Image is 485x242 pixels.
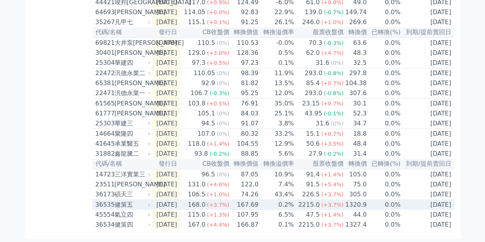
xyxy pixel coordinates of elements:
td: -0.0% [259,38,294,48]
div: [PERSON_NAME] [115,109,149,118]
td: 149.74 [344,7,367,17]
td: 76.91 [230,99,259,109]
td: 32.5 [344,58,367,68]
div: 129.0 [186,48,207,58]
td: 107.95 [230,210,259,220]
span: (0%) [217,131,229,137]
td: 87.05 [230,169,259,179]
td: 0.0% [367,88,401,99]
span: (0%) [217,40,229,46]
td: 110.53 [230,38,259,48]
span: (-0.8%) [324,90,344,96]
div: 69821 [95,38,113,48]
td: 5.6% [259,149,294,159]
td: 74.26 [230,189,259,200]
td: 13.5% [259,78,294,88]
span: (+3.0%) [207,50,229,56]
span: (+0.1%) [207,19,229,25]
div: 汎德永業一 [115,89,149,98]
td: 12.0% [259,88,294,99]
td: 305.0 [344,189,367,200]
div: 65381 [95,79,113,88]
div: 105.1 [196,109,217,118]
td: [DATE] [152,88,180,99]
div: [PERSON_NAME] [115,48,149,58]
div: 三洋實業三 [115,170,149,179]
td: 6.5% [259,210,294,220]
td: 0.0% [367,119,401,129]
td: 95.25 [230,88,259,99]
td: [DATE] [401,109,454,119]
td: [DATE] [152,139,180,149]
td: 31.4 [344,149,367,159]
div: 22471 [95,89,113,98]
span: (+0.5%) [207,60,229,66]
div: 93.8 [193,149,210,158]
span: (-0.1%) [324,110,344,117]
span: (-0.8%) [324,70,344,76]
div: 14723 [95,170,113,179]
span: (+1.0%) [207,191,229,198]
td: 0.1% [259,220,294,230]
td: [DATE] [152,189,180,200]
td: [DATE] [401,169,454,179]
td: [DATE] [152,38,180,48]
td: 0.0% [367,7,401,17]
td: [DATE] [401,48,454,58]
span: (+0.5%) [207,100,229,107]
td: [DATE] [401,88,454,99]
td: 269.6 [344,17,367,27]
div: 35267 [95,18,113,27]
div: 凡甲七 [115,18,149,27]
div: 23511 [95,180,113,189]
th: 代碼/名稱 [92,159,152,169]
td: 33.2% [259,129,294,139]
div: 25304 [95,58,113,67]
td: [DATE] [401,189,454,200]
div: 293.0 [303,69,324,78]
td: 0.1% [259,58,294,68]
td: [DATE] [152,119,180,129]
td: 11.9% [259,68,294,79]
div: 健策四 [115,220,149,229]
th: 轉換溢價率 [259,27,294,38]
div: 25303 [95,119,113,128]
th: 轉換價 [344,27,367,38]
td: 10.9% [259,169,294,179]
td: [DATE] [401,78,454,88]
div: 聚隆四 [115,129,149,138]
div: 110.05 [192,69,217,78]
td: [DATE] [152,169,180,179]
div: 華建四 [115,58,149,67]
td: 48.4 [344,139,367,149]
div: 61777 [95,109,113,118]
span: (0%) [331,120,344,127]
td: [DATE] [152,48,180,58]
div: 碩天三 [115,190,149,199]
span: (+4.4%) [207,222,229,228]
div: 22472 [95,69,113,78]
span: (-0.2%) [324,151,344,157]
div: 94.5 [200,119,217,128]
td: 26.1% [259,17,294,27]
td: [DATE] [152,109,180,119]
td: 0.0% [367,99,401,109]
span: (+3.7%) [321,202,344,208]
div: 2215.0 [297,200,321,209]
th: 股票收盤價 [294,27,344,38]
td: 84.03 [230,109,259,119]
div: 50.6 [304,139,321,148]
div: 131.0 [186,180,207,189]
td: 122.0 [230,179,259,189]
div: 114.05 [182,8,207,17]
div: 226.5 [301,190,321,199]
div: 30401 [95,48,113,58]
div: 118.0 [186,139,207,148]
span: (+1.3%) [207,212,229,218]
span: (0%) [217,120,229,127]
th: 已轉換(%) [367,159,401,169]
td: 0.0% [367,129,401,139]
th: 轉換價 [344,159,367,169]
td: 166.87 [230,220,259,230]
td: 43.4% [259,189,294,200]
